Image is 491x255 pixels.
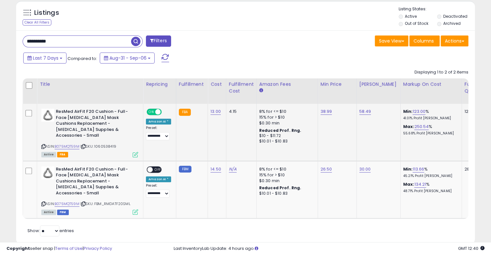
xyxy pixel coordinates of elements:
[443,14,467,19] label: Deactivated
[27,228,74,234] span: Show: entries
[403,123,414,130] b: Max:
[109,55,147,61] span: Aug-31 - Sep-06
[56,166,134,198] b: ResMed AirFit F20 Cushion - Full-Face [MEDICAL_DATA] Mask Cushions Replacement - [MEDICAL_DATA] S...
[259,166,313,172] div: 8% for <= $10
[259,114,313,120] div: 15% for > $10
[41,109,138,156] div: ASIN:
[33,55,58,61] span: Last 7 Days
[465,109,485,114] div: 1264
[80,144,116,149] span: | SKU: 1060538419
[403,116,457,121] p: 41.01% Profit [PERSON_NAME]
[259,81,315,88] div: Amazon Fees
[359,81,398,88] div: [PERSON_NAME]
[259,133,313,139] div: $10 - $11.72
[40,81,140,88] div: Title
[414,38,434,44] span: Columns
[403,109,457,121] div: %
[259,178,313,184] div: $0.30 min
[55,144,79,149] a: B075MQT59M
[55,245,83,251] a: Terms of Use
[359,166,371,172] a: 30.00
[67,55,97,62] span: Compared to:
[458,245,485,251] span: 2025-09-14 12:40 GMT
[403,166,413,172] b: Min:
[414,123,429,130] a: 250.54
[405,21,428,26] label: Out of Stock
[465,81,487,94] div: Fulfillable Quantity
[146,35,171,47] button: Filters
[259,139,313,144] div: $10.01 - $10.83
[6,246,112,252] div: seller snap | |
[210,81,223,88] div: Cost
[403,131,457,136] p: 55.68% Profit [PERSON_NAME]
[147,109,155,115] span: ON
[321,108,332,115] a: 38.99
[414,69,468,75] div: Displaying 1 to 2 of 2 items
[100,53,155,64] button: Aug-31 - Sep-06
[403,174,457,178] p: 45.21% Profit [PERSON_NAME]
[403,124,457,136] div: %
[403,189,457,193] p: 48.71% Profit [PERSON_NAME]
[403,108,413,114] b: Min:
[259,120,313,126] div: $0.30 min
[259,109,313,114] div: 8% for <= $10
[403,166,457,178] div: %
[6,245,30,251] strong: Copyright
[153,167,163,172] span: OFF
[321,81,354,88] div: Min Price
[413,166,424,172] a: 113.66
[161,109,171,115] span: OFF
[41,166,138,214] div: ASIN:
[41,210,56,215] span: All listings currently available for purchase on Amazon
[80,201,130,206] span: | SKU: FBM_RMDATF20SML
[146,119,171,124] div: Amazon AI *
[321,166,332,172] a: 26.50
[403,181,414,187] b: Max:
[57,210,69,215] span: FBM
[375,35,408,46] button: Save View
[41,166,54,179] img: 41rC1aqjNmL._SL40_.jpg
[210,108,221,115] a: 13.00
[259,172,313,178] div: 15% for > $10
[41,152,56,157] span: All listings currently available for purchase on Amazon
[229,109,251,114] div: 4.15
[403,81,459,88] div: Markup on Cost
[179,81,205,88] div: Fulfillment
[174,246,485,252] div: Last InventoryLab Update: 4 hours ago.
[179,166,191,172] small: FBM
[443,21,460,26] label: Archived
[359,108,371,115] a: 58.49
[34,8,59,17] h5: Listings
[146,183,171,198] div: Preset:
[23,53,66,64] button: Last 7 Days
[179,109,191,116] small: FBA
[146,126,171,140] div: Preset:
[23,19,51,25] div: Clear All Filters
[409,35,440,46] button: Columns
[441,35,468,46] button: Actions
[259,88,263,93] small: Amazon Fees.
[229,81,254,94] div: Fulfillment Cost
[56,109,134,140] b: ResMed AirFit F20 Cushion - Full-Face [MEDICAL_DATA] Mask Cushions Replacement - [MEDICAL_DATA] S...
[57,152,68,157] span: FBA
[259,185,302,191] b: Reduced Prof. Rng.
[259,128,302,133] b: Reduced Prof. Rng.
[403,181,457,193] div: %
[55,201,79,207] a: B075MQT59M
[146,176,171,182] div: Amazon AI *
[146,81,173,88] div: Repricing
[399,6,475,12] p: Listing States:
[259,191,313,196] div: $10.01 - $10.83
[465,166,485,172] div: 28
[413,108,425,115] a: 123.00
[400,78,462,104] th: The percentage added to the cost of goods (COGS) that forms the calculator for Min & Max prices.
[414,181,426,188] a: 134.21
[405,14,417,19] label: Active
[41,109,54,122] img: 41rC1aqjNmL._SL40_.jpg
[210,166,221,172] a: 14.50
[229,166,237,172] a: N/A
[84,245,112,251] a: Privacy Policy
